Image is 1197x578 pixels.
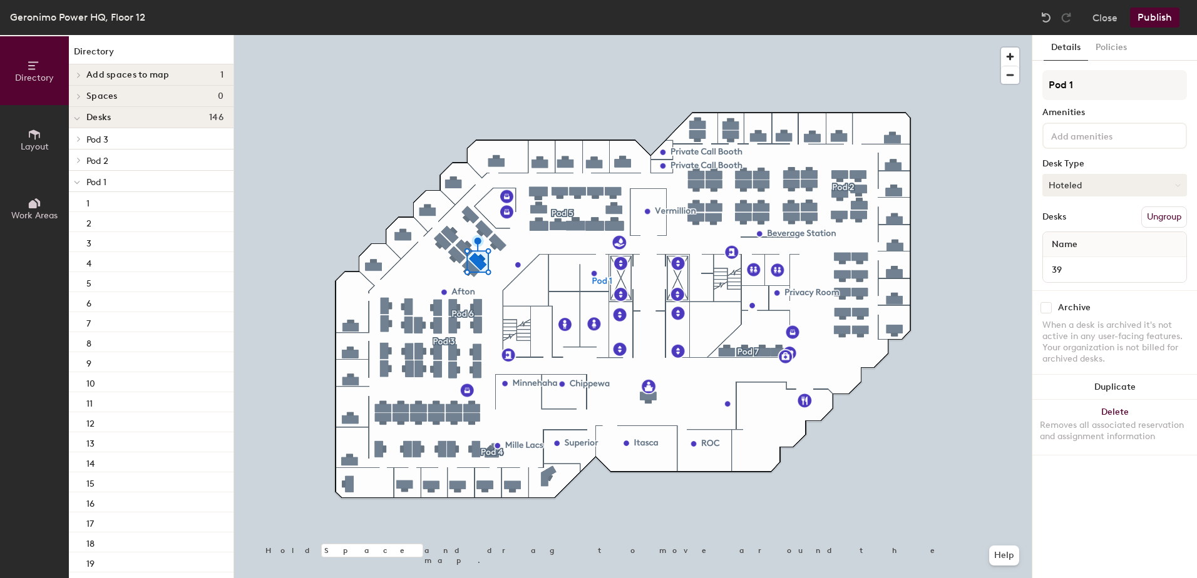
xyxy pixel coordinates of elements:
span: Spaces [86,91,118,101]
p: 1 [86,195,90,209]
p: 13 [86,435,95,449]
button: Duplicate [1032,375,1197,400]
p: 12 [86,415,95,429]
button: Help [989,545,1019,565]
div: Archive [1058,303,1091,313]
span: Pod 1 [86,177,106,188]
span: Pod 3 [86,134,108,145]
div: Amenities [1042,108,1187,118]
div: When a desk is archived it's not active in any user-facing features. Your organization is not bil... [1042,320,1187,365]
p: 18 [86,535,95,549]
div: Removes all associated reservation and assignment information [1040,420,1189,442]
span: Desks [86,113,111,123]
p: 19 [86,555,95,569]
p: 11 [86,395,93,409]
p: 14 [86,455,95,469]
p: 5 [86,275,91,289]
p: 10 [86,375,95,389]
button: Details [1044,35,1088,61]
img: Undo [1040,11,1052,24]
p: 16 [86,495,95,509]
p: 15 [86,475,95,489]
button: DeleteRemoves all associated reservation and assignment information [1032,400,1197,455]
p: 9 [86,355,91,369]
span: Directory [15,73,54,83]
div: Desks [1042,212,1066,222]
h1: Directory [69,45,234,64]
span: 146 [209,113,223,123]
p: 3 [86,235,91,249]
span: Layout [21,141,49,152]
button: Ungroup [1141,206,1187,228]
p: 17 [86,515,94,529]
img: Redo [1060,11,1072,24]
span: Pod 2 [86,156,108,166]
p: 6 [86,295,91,309]
span: Add spaces to map [86,70,170,80]
p: 7 [86,315,91,329]
button: Close [1092,8,1117,28]
button: Publish [1130,8,1179,28]
p: 2 [86,215,91,229]
span: Work Areas [11,210,58,221]
div: Geronimo Power HQ, Floor 12 [10,9,145,25]
span: 0 [218,91,223,101]
p: 8 [86,335,91,349]
button: Hoteled [1042,174,1187,196]
span: Name [1045,233,1084,256]
input: Unnamed desk [1045,261,1184,278]
input: Add amenities [1049,128,1161,143]
div: Desk Type [1042,159,1187,169]
button: Policies [1088,35,1134,61]
p: 4 [86,255,91,269]
span: 1 [220,70,223,80]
